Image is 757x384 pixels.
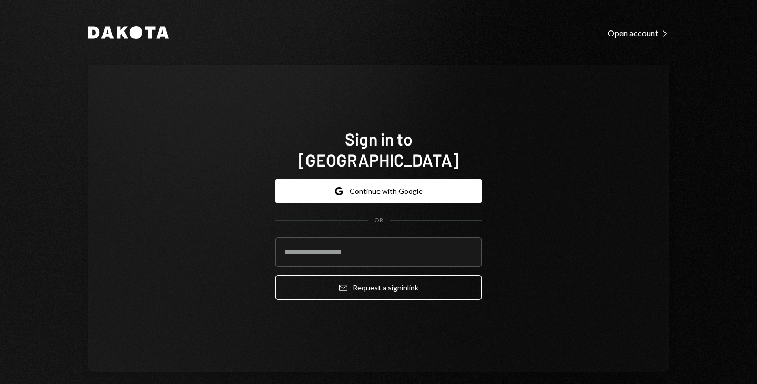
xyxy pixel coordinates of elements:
[608,27,669,38] a: Open account
[275,179,482,203] button: Continue with Google
[374,216,383,225] div: OR
[275,128,482,170] h1: Sign in to [GEOGRAPHIC_DATA]
[608,28,669,38] div: Open account
[275,275,482,300] button: Request a signinlink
